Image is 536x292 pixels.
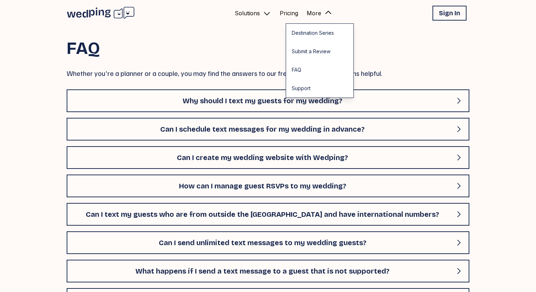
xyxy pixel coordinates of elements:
[73,96,452,106] h1: Why should I text my guests for my wedding?
[307,9,321,17] p: More
[286,79,353,98] a: Support
[439,8,460,18] h1: Sign In
[67,146,469,169] button: Can I create my wedding website with Wedping?
[67,231,469,254] button: Can I send unlimited text messages to my wedding guests?
[286,42,353,61] a: Submit a Review
[73,181,452,191] h1: How can I manage guest RSVPs to my wedding?
[67,175,469,197] button: How can I manage guest RSVPs to my wedding?
[67,260,469,282] button: What happens if I send a text message to a guest that is not supported?
[67,118,469,141] button: Can I schedule text messages for my wedding in advance?
[280,9,298,17] a: Pricing
[232,6,274,21] button: Solutions
[286,24,353,42] a: Destination Series
[73,209,452,219] h1: Can I text my guests who are from outside the [GEOGRAPHIC_DATA] and have international numbers?
[67,40,469,57] h1: FAQ
[67,89,469,112] button: Why should I text my guests for my wedding?
[235,9,260,17] p: Solutions
[73,153,452,162] h1: Can I create my wedding website with Wedping?
[73,238,452,248] h1: Can I send unlimited text messages to my wedding guests?
[432,6,467,21] button: Sign In
[73,124,452,134] h1: Can I schedule text messages for my wedding in advance?
[67,68,469,78] p: Whether you're a planner or a couple, you may find the answers to our frequently asked questions ...
[286,61,353,79] a: FAQ
[232,6,335,21] nav: Primary Navigation
[67,203,469,226] button: Can I text my guests who are from outside the [GEOGRAPHIC_DATA] and have international numbers?
[304,6,335,21] button: More
[73,266,452,276] h1: What happens if I send a text message to a guest that is not supported?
